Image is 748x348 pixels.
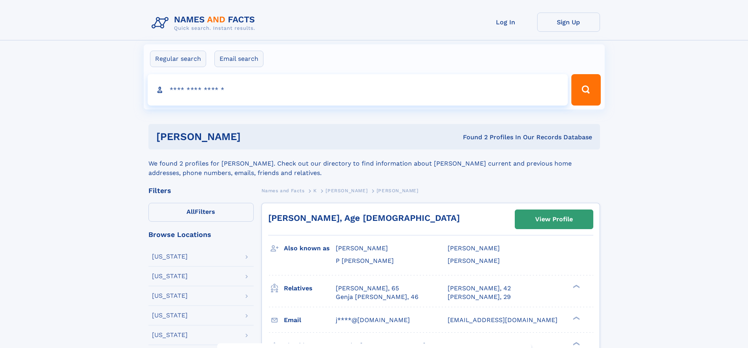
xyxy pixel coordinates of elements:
[448,284,511,293] a: [PERSON_NAME], 42
[571,315,580,321] div: ❯
[571,341,580,346] div: ❯
[284,242,336,255] h3: Also known as
[152,253,188,260] div: [US_STATE]
[148,187,254,194] div: Filters
[537,13,600,32] a: Sign Up
[326,186,368,195] a: [PERSON_NAME]
[336,257,394,264] span: P [PERSON_NAME]
[313,186,317,195] a: K
[148,13,262,34] img: Logo Names and Facts
[148,74,568,106] input: search input
[187,208,195,215] span: All
[284,282,336,295] h3: Relatives
[148,203,254,222] label: Filters
[448,257,500,264] span: [PERSON_NAME]
[152,332,188,338] div: [US_STATE]
[474,13,537,32] a: Log In
[515,210,593,229] a: View Profile
[284,313,336,327] h3: Email
[571,284,580,289] div: ❯
[150,51,206,67] label: Regular search
[448,244,500,252] span: [PERSON_NAME]
[336,244,388,252] span: [PERSON_NAME]
[262,186,305,195] a: Names and Facts
[448,293,511,301] a: [PERSON_NAME], 29
[535,210,573,228] div: View Profile
[152,293,188,299] div: [US_STATE]
[152,312,188,319] div: [US_STATE]
[336,284,399,293] a: [PERSON_NAME], 65
[148,149,600,178] div: We found 2 profiles for [PERSON_NAME]. Check out our directory to find information about [PERSON_...
[571,74,600,106] button: Search Button
[352,133,592,142] div: Found 2 Profiles In Our Records Database
[148,231,254,238] div: Browse Locations
[214,51,263,67] label: Email search
[313,188,317,193] span: K
[268,213,460,223] a: [PERSON_NAME], Age [DEMOGRAPHIC_DATA]
[336,293,419,301] a: Genja [PERSON_NAME], 46
[326,188,368,193] span: [PERSON_NAME]
[156,132,352,142] h1: [PERSON_NAME]
[377,188,419,193] span: [PERSON_NAME]
[448,316,558,324] span: [EMAIL_ADDRESS][DOMAIN_NAME]
[152,273,188,279] div: [US_STATE]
